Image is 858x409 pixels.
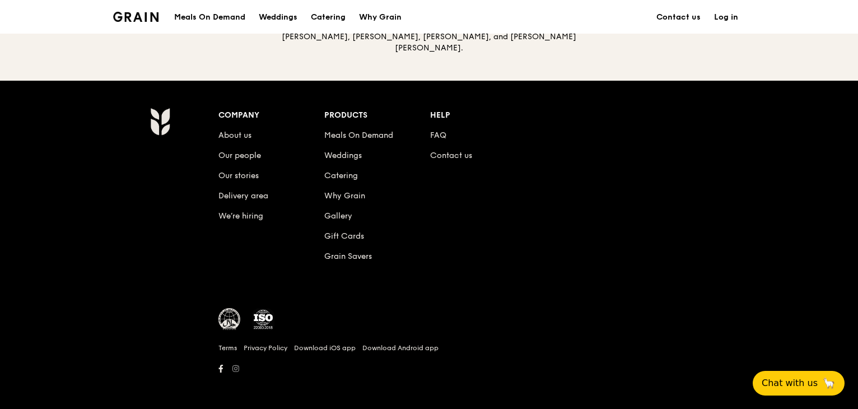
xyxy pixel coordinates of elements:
[324,108,430,123] div: Products
[352,1,408,34] a: Why Grain
[324,131,393,140] a: Meals On Demand
[218,131,251,140] a: About us
[430,108,536,123] div: Help
[430,131,446,140] a: FAQ
[218,151,261,160] a: Our people
[150,108,170,136] img: Grain
[252,308,274,331] img: ISO Certified
[218,308,241,331] img: MUIS Halal Certified
[281,20,577,54] h5: Our roster of investors also include K2 Global, FoodXervices, Zopim mafia, [PERSON_NAME], [PERSON...
[218,343,237,352] a: Terms
[218,108,324,123] div: Company
[174,1,245,34] div: Meals On Demand
[218,211,263,221] a: We’re hiring
[650,1,707,34] a: Contact us
[324,252,372,261] a: Grain Savers
[259,1,297,34] div: Weddings
[252,1,304,34] a: Weddings
[106,377,752,385] h6: Revision
[324,191,365,201] a: Why Grain
[324,231,364,241] a: Gift Cards
[218,191,268,201] a: Delivery area
[294,343,356,352] a: Download iOS app
[244,343,287,352] a: Privacy Policy
[324,171,358,180] a: Catering
[218,171,259,180] a: Our stories
[324,211,352,221] a: Gallery
[359,1,402,34] div: Why Grain
[762,377,818,390] span: Chat with us
[362,343,439,352] a: Download Android app
[113,12,158,22] img: Grain
[822,377,836,390] span: 🦙
[304,1,352,34] a: Catering
[324,151,362,160] a: Weddings
[707,1,745,34] a: Log in
[753,371,845,396] button: Chat with us🦙
[430,151,472,160] a: Contact us
[311,1,346,34] div: Catering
